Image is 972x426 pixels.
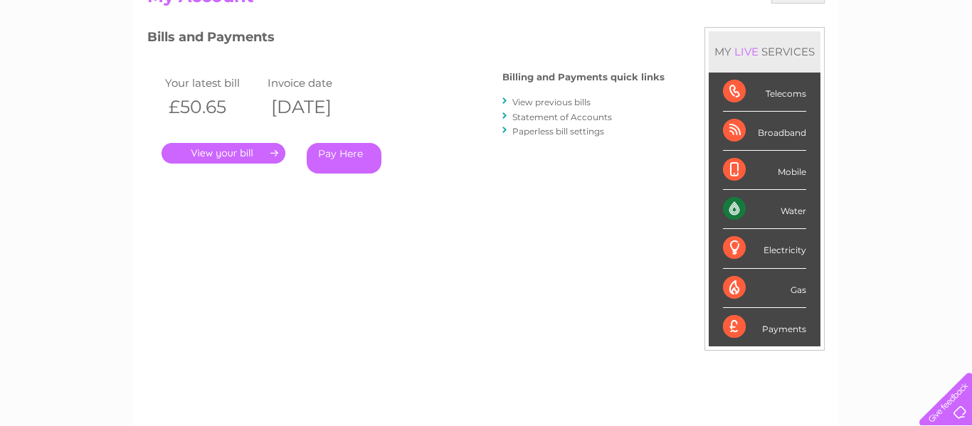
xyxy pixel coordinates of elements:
div: Payments [723,308,806,346]
td: Invoice date [264,73,366,92]
a: 0333 014 3131 [704,7,802,25]
div: Gas [723,269,806,308]
div: Telecoms [723,73,806,112]
h3: Bills and Payments [147,27,665,52]
a: Energy [757,60,788,71]
div: LIVE [731,45,761,58]
div: Broadband [723,112,806,151]
a: . [162,143,285,164]
img: logo.png [34,37,107,80]
a: Log out [925,60,958,71]
a: View previous bills [512,97,591,107]
div: MY SERVICES [709,31,820,72]
a: Statement of Accounts [512,112,612,122]
div: Electricity [723,229,806,268]
a: Telecoms [797,60,840,71]
a: Pay Here [307,143,381,174]
a: Blog [848,60,869,71]
div: Clear Business is a trading name of Verastar Limited (registered in [GEOGRAPHIC_DATA] No. 3667643... [151,8,823,69]
div: Water [723,190,806,229]
a: Contact [877,60,912,71]
div: Mobile [723,151,806,190]
th: £50.65 [162,92,264,122]
td: Your latest bill [162,73,264,92]
th: [DATE] [264,92,366,122]
a: Paperless bill settings [512,126,604,137]
a: Water [722,60,749,71]
h4: Billing and Payments quick links [502,72,665,82]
